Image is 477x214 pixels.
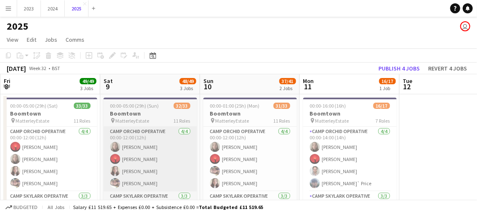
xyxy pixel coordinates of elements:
app-card-role: Camp Orchid Operative4/400:00-14:00 (14h)[PERSON_NAME][PERSON_NAME][PERSON_NAME][PERSON_NAME]` Price [303,127,397,191]
a: Jobs [41,34,61,45]
span: MatterleyEstate [216,118,249,124]
span: Edit [27,36,36,43]
span: All jobs [46,204,66,210]
app-card-role: Camp Orchid Operative4/400:00-12:00 (12h)[PERSON_NAME][PERSON_NAME][PERSON_NAME][PERSON_NAME] [203,127,297,191]
div: 1 Job [380,85,396,91]
h3: Boomtown [104,110,197,117]
span: 33/33 [74,103,91,109]
h3: Boomtown [203,110,297,117]
span: Sat [104,77,113,85]
span: Mon [303,77,314,85]
span: Total Budgeted £11 519.65 [199,204,263,210]
div: BST [52,65,60,71]
a: View [3,34,22,45]
div: 3 Jobs [180,85,196,91]
span: 48/49 [180,78,196,84]
span: 9 [102,82,113,91]
div: [DATE] [7,64,26,73]
app-user-avatar: Chris hessey [460,21,470,31]
app-card-role: Camp Orchid Operative4/400:00-12:00 (12h)[PERSON_NAME][PERSON_NAME][PERSON_NAME][PERSON_NAME] [104,127,197,191]
button: Publish 4 jobs [375,63,423,74]
span: Jobs [45,36,57,43]
span: Budgeted [13,204,38,210]
button: 2024 [41,0,65,17]
span: 11 Roles [74,118,91,124]
span: 11 Roles [174,118,190,124]
h1: 2025 [7,20,28,33]
app-card-role: Camp Orchid Operative4/400:00-12:00 (12h)[PERSON_NAME][PERSON_NAME][PERSON_NAME][PERSON_NAME] [4,127,97,191]
span: MatterleyEstate [16,118,50,124]
span: 00:00-16:00 (16h) [310,103,346,109]
span: Comms [66,36,84,43]
span: MatterleyEstate [315,118,349,124]
a: Edit [23,34,40,45]
span: View [7,36,18,43]
div: 2 Jobs [280,85,296,91]
div: Salary £11 519.65 + Expenses £0.00 + Subsistence £0.00 = [73,204,263,210]
span: 11 [302,82,314,91]
span: 7 Roles [376,118,390,124]
a: Comms [62,34,88,45]
button: Revert 4 jobs [425,63,470,74]
span: 11 Roles [274,118,290,124]
h3: Boomtown [4,110,97,117]
div: 3 Jobs [80,85,96,91]
span: Fri [4,77,10,85]
span: 16/17 [373,103,390,109]
span: MatterleyEstate [116,118,150,124]
span: 00:00-05:00 (29h) (Sat) [10,103,58,109]
span: 8 [3,82,10,91]
span: 31/33 [274,103,290,109]
span: 10 [202,82,213,91]
button: Budgeted [4,203,39,212]
span: 16/17 [379,78,396,84]
span: 12 [402,82,413,91]
span: 00:00-05:00 (29h) (Sun) [110,103,159,109]
span: 37/41 [279,78,296,84]
button: 2025 [65,0,89,17]
span: Week 32 [28,65,48,71]
span: Tue [403,77,413,85]
span: Sun [203,77,213,85]
h3: Boomtown [303,110,397,117]
span: 32/33 [174,103,190,109]
span: 49/49 [80,78,96,84]
button: 2023 [17,0,41,17]
span: 00:00-01:00 (25h) (Mon) [210,103,260,109]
